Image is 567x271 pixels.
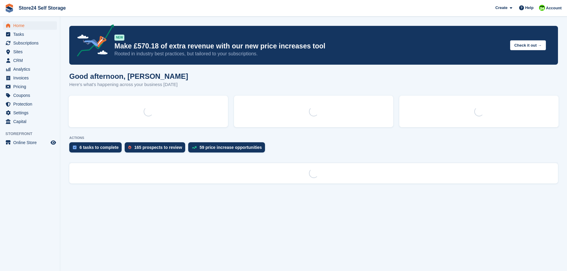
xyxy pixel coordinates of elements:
[69,81,188,88] p: Here's what's happening across your business [DATE]
[13,65,49,73] span: Analytics
[3,48,57,56] a: menu
[13,30,49,38] span: Tasks
[13,74,49,82] span: Invoices
[3,39,57,47] a: menu
[114,42,505,51] p: Make £570.18 of extra revenue with our new price increases tool
[13,109,49,117] span: Settings
[192,146,197,149] img: price_increase_opportunities-93ffe204e8149a01c8c9dc8f82e8f89637d9d84a8eef4429ea346261dce0b2c0.svg
[72,24,114,59] img: price-adjustments-announcement-icon-8257ccfd72463d97f412b2fc003d46551f7dbcb40ab6d574587a9cd5c0d94...
[3,138,57,147] a: menu
[3,100,57,108] a: menu
[13,21,49,30] span: Home
[134,145,182,150] div: 165 prospects to review
[3,30,57,38] a: menu
[128,146,131,149] img: prospect-51fa495bee0391a8d652442698ab0144808aea92771e9ea1ae160a38d050c398.svg
[3,56,57,65] a: menu
[13,100,49,108] span: Protection
[3,21,57,30] a: menu
[79,145,119,150] div: 6 tasks to complete
[3,117,57,126] a: menu
[69,142,125,156] a: 6 tasks to complete
[114,51,505,57] p: Rooted in industry best practices, but tailored to your subscriptions.
[3,82,57,91] a: menu
[495,5,507,11] span: Create
[539,5,545,11] img: Robert Sears
[546,5,562,11] span: Account
[69,72,188,80] h1: Good afternoon, [PERSON_NAME]
[188,142,268,156] a: 59 price increase opportunities
[13,56,49,65] span: CRM
[13,82,49,91] span: Pricing
[125,142,188,156] a: 165 prospects to review
[5,4,14,13] img: stora-icon-8386f47178a22dfd0bd8f6a31ec36ba5ce8667c1dd55bd0f319d3a0aa187defe.svg
[73,146,76,149] img: task-75834270c22a3079a89374b754ae025e5fb1db73e45f91037f5363f120a921f8.svg
[200,145,262,150] div: 59 price increase opportunities
[3,91,57,100] a: menu
[525,5,534,11] span: Help
[13,138,49,147] span: Online Store
[13,91,49,100] span: Coupons
[16,3,68,13] a: Store24 Self Storage
[3,74,57,82] a: menu
[69,136,558,140] p: ACTIONS
[13,117,49,126] span: Capital
[13,48,49,56] span: Sites
[114,35,124,41] div: NEW
[13,39,49,47] span: Subscriptions
[3,109,57,117] a: menu
[510,40,546,50] button: Check it out →
[50,139,57,146] a: Preview store
[5,131,60,137] span: Storefront
[3,65,57,73] a: menu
